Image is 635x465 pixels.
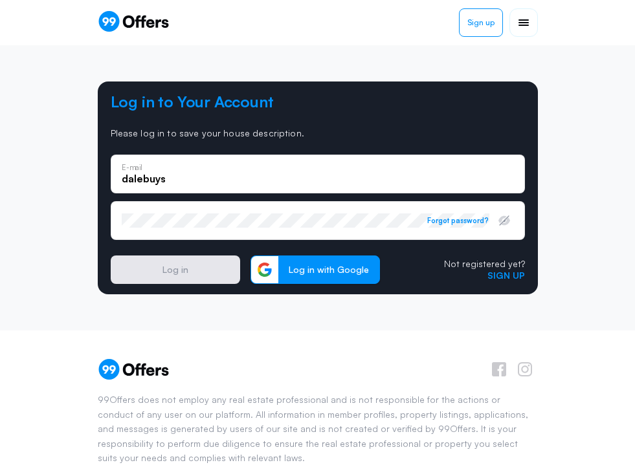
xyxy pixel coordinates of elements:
p: Please log in to save your house description. [111,127,525,139]
p: 99Offers does not employ any real estate professional and is not responsible for the actions or c... [98,393,538,465]
span: Log in with Google [278,264,379,276]
a: Sign up [487,270,525,281]
h2: Log in to Your Account [111,92,525,112]
button: Forgot password? [427,216,489,225]
p: Not registered yet? [444,258,525,270]
button: Log in with Google [251,255,380,284]
button: Log in [111,255,240,284]
p: E-mail [122,164,142,171]
a: Sign up [459,8,502,37]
